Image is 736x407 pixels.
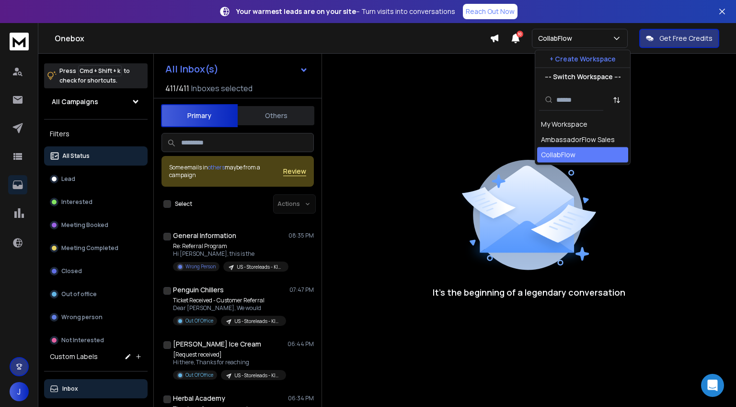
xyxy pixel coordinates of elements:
p: Lead [61,175,75,183]
h1: [PERSON_NAME] Ice Cream [173,339,261,349]
h1: Onebox [55,33,490,44]
button: J [10,382,29,401]
p: + Create Workspace [550,54,616,64]
h1: All Inbox(s) [165,64,218,74]
span: 411 / 411 [165,83,189,94]
button: + Create Workspace [535,50,630,68]
span: 10 [517,31,523,37]
p: CollabFlow [538,34,576,43]
button: Review [283,167,306,176]
h1: Herbal Academy [173,394,225,403]
button: All Status [44,146,148,166]
p: 07:47 PM [289,286,314,294]
button: Meeting Completed [44,239,148,258]
p: Meeting Completed [61,244,118,252]
p: Out Of Office [185,371,213,379]
p: Wrong Person [185,263,216,270]
h1: Penguin Chillers [173,285,224,295]
button: Wrong person [44,308,148,327]
button: Others [238,105,314,126]
button: All Inbox(s) [158,60,316,79]
button: All Campaigns [44,92,148,111]
button: Inbox [44,379,148,398]
strong: Your warmest leads are on your site [236,7,356,16]
div: AmbassadorFlow Sales [541,135,615,144]
h3: Filters [44,127,148,141]
button: Closed [44,262,148,281]
p: Hi [PERSON_NAME], this is the [173,250,288,258]
p: 06:34 PM [288,395,314,402]
a: Reach Out Now [463,4,517,19]
p: Re: Referral Program [173,242,288,250]
h3: Custom Labels [50,352,98,361]
span: Cmd + Shift + k [78,65,122,76]
p: Get Free Credits [659,34,713,43]
p: Inbox [62,385,78,393]
h1: General Information [173,231,236,240]
label: Select [175,200,192,208]
p: --- Switch Workspace --- [545,72,621,82]
button: Out of office [44,285,148,304]
p: 06:44 PM [287,340,314,348]
button: Not Interested [44,331,148,350]
p: Ticket Received - Customer Referral [173,297,286,304]
p: Closed [61,267,82,275]
p: All Status [62,152,90,160]
p: US - Storeleads - Klaviyo - Support emails [237,263,283,271]
button: Sort by Sort A-Z [607,90,626,109]
p: Meeting Booked [61,221,108,229]
p: Out of office [61,290,97,298]
p: Out Of Office [185,317,213,324]
h1: All Campaigns [52,97,98,107]
div: Some emails in maybe from a campaign [169,164,283,179]
button: Lead [44,169,148,189]
div: Open Intercom Messenger [701,374,724,397]
p: Wrong person [61,313,103,321]
p: US - Storeleads - Klaviyo - Support emails [234,372,280,379]
span: others [208,163,225,171]
button: Interested [44,192,148,212]
button: Primary [161,104,238,127]
p: 08:35 PM [288,232,314,239]
p: Dear [PERSON_NAME], We would [173,304,286,312]
p: Hi there, Thanks for reaching [173,359,286,366]
button: Meeting Booked [44,215,148,235]
p: Interested [61,198,92,206]
button: Get Free Credits [639,29,719,48]
img: logo [10,33,29,50]
p: US - Storeleads - Klaviyo - Support emails [234,318,280,325]
p: [Request received] [173,351,286,359]
div: My Workspace [541,120,587,129]
p: It’s the beginning of a legendary conversation [433,286,625,299]
p: Not Interested [61,336,104,344]
p: Reach Out Now [466,7,515,16]
p: – Turn visits into conversations [236,7,455,16]
p: Press to check for shortcuts. [59,66,130,85]
h3: Inboxes selected [191,83,253,94]
div: CollabFlow [541,150,575,160]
